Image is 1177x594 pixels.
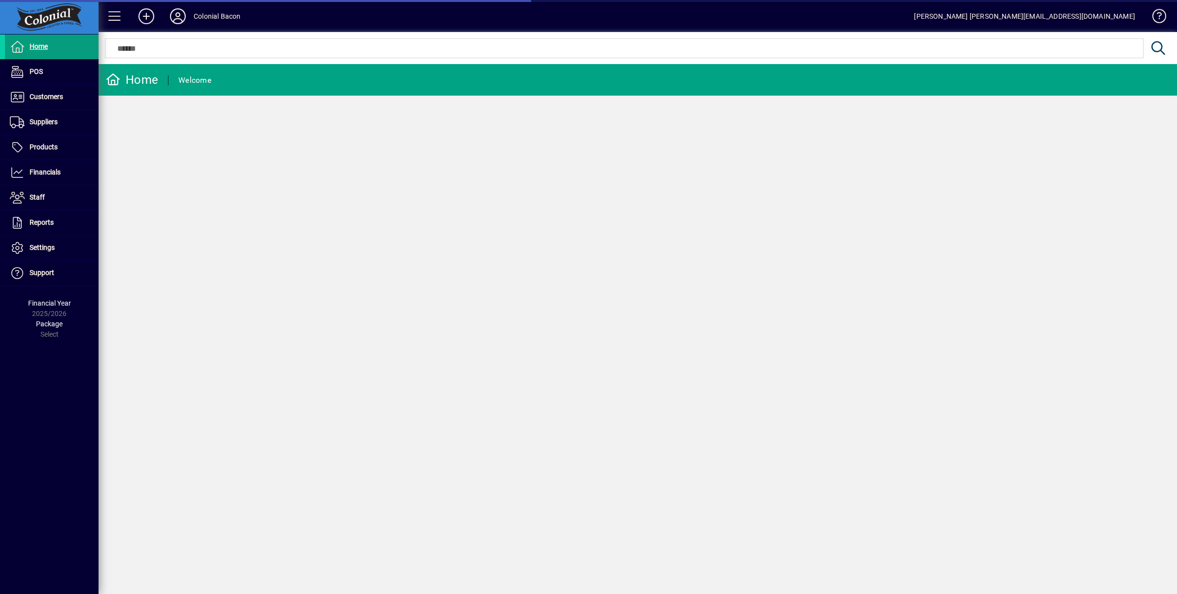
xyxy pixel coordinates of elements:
[5,135,99,160] a: Products
[30,168,61,176] span: Financials
[162,7,194,25] button: Profile
[30,193,45,201] span: Staff
[36,320,63,328] span: Package
[28,299,71,307] span: Financial Year
[30,218,54,226] span: Reports
[5,261,99,285] a: Support
[5,236,99,260] a: Settings
[5,185,99,210] a: Staff
[178,72,211,88] div: Welcome
[30,68,43,75] span: POS
[5,110,99,135] a: Suppliers
[30,93,63,101] span: Customers
[5,210,99,235] a: Reports
[194,8,240,24] div: Colonial Bacon
[30,244,55,251] span: Settings
[106,72,158,88] div: Home
[30,269,54,277] span: Support
[30,143,58,151] span: Products
[914,8,1135,24] div: [PERSON_NAME] [PERSON_NAME][EMAIL_ADDRESS][DOMAIN_NAME]
[5,160,99,185] a: Financials
[131,7,162,25] button: Add
[1145,2,1165,34] a: Knowledge Base
[30,118,58,126] span: Suppliers
[5,60,99,84] a: POS
[30,42,48,50] span: Home
[5,85,99,109] a: Customers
